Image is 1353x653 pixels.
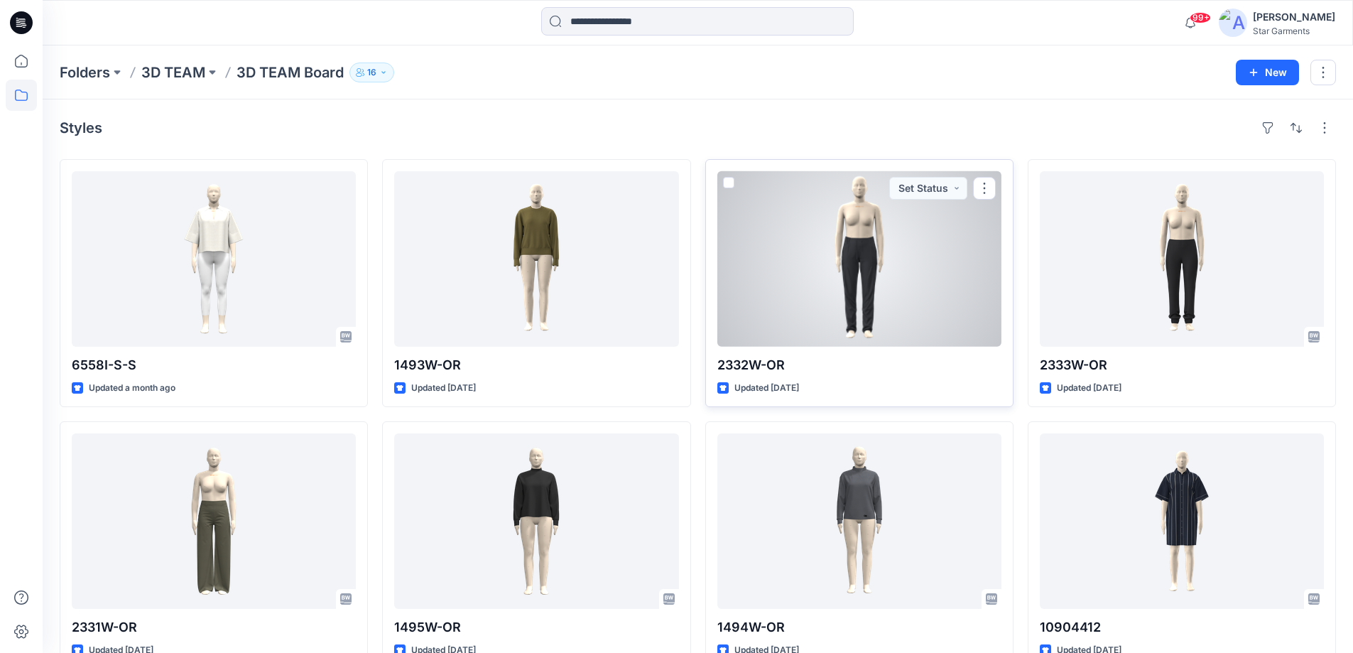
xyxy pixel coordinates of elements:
p: 6558I-S-S [72,355,356,375]
span: 99+ [1190,12,1211,23]
p: 3D TEAM Board [237,63,344,82]
a: 1493W-OR [394,171,678,347]
div: [PERSON_NAME] [1253,9,1335,26]
a: 10904412 [1040,433,1324,609]
a: 1495W-OR [394,433,678,609]
p: 1493W-OR [394,355,678,375]
p: Updated [DATE] [411,381,476,396]
p: Updated a month ago [89,381,175,396]
a: 2331W-OR [72,433,356,609]
a: Folders [60,63,110,82]
h4: Styles [60,119,102,136]
button: 16 [349,63,394,82]
p: 10904412 [1040,617,1324,637]
p: 1494W-OR [717,617,1001,637]
p: Updated [DATE] [734,381,799,396]
a: 2332W-OR [717,171,1001,347]
p: 1495W-OR [394,617,678,637]
a: 1494W-OR [717,433,1001,609]
img: avatar [1219,9,1247,37]
div: Star Garments [1253,26,1335,36]
p: Updated [DATE] [1057,381,1121,396]
button: New [1236,60,1299,85]
a: 2333W-OR [1040,171,1324,347]
a: 6558I-S-S [72,171,356,347]
a: 3D TEAM [141,63,205,82]
p: 2332W-OR [717,355,1001,375]
p: 2333W-OR [1040,355,1324,375]
p: 2331W-OR [72,617,356,637]
p: 16 [367,65,376,80]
